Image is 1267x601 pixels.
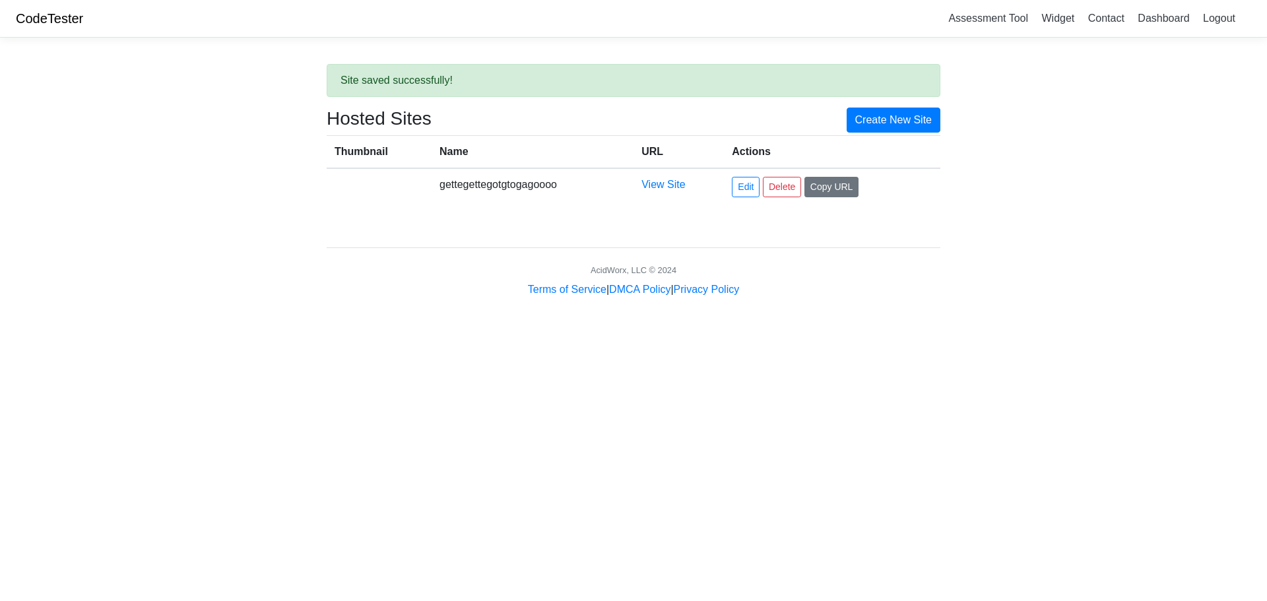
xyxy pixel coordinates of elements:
[641,179,685,190] a: View Site
[528,284,606,295] a: Terms of Service
[327,64,940,97] div: Site saved successfully!
[732,177,760,197] a: Edit
[1036,7,1080,29] a: Widget
[804,177,859,197] button: Copy URL
[1132,7,1194,29] a: Dashboard
[724,135,940,168] th: Actions
[1083,7,1130,29] a: Contact
[432,135,633,168] th: Name
[609,284,670,295] a: DMCA Policy
[1198,7,1241,29] a: Logout
[763,177,801,197] a: Delete
[327,135,432,168] th: Thumbnail
[847,108,941,133] a: Create New Site
[633,135,724,168] th: URL
[528,282,739,298] div: | |
[16,11,83,26] a: CodeTester
[674,284,740,295] a: Privacy Policy
[943,7,1033,29] a: Assessment Tool
[591,264,676,276] div: AcidWorx, LLC © 2024
[327,108,432,130] h3: Hosted Sites
[432,168,633,205] td: gettegettegotgtogagoooo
